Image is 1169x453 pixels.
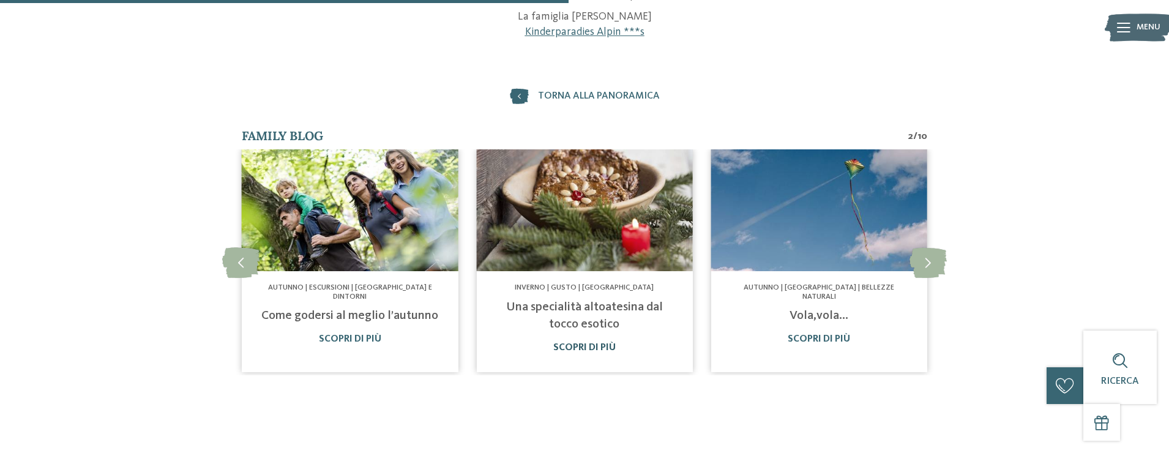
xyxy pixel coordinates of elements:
[908,130,913,143] span: 2
[319,334,381,344] a: Scopri di più
[268,284,432,300] span: Autunno | Escursioni | [GEOGRAPHIC_DATA] e dintorni
[515,284,654,291] span: Inverno | Gusto | [GEOGRAPHIC_DATA]
[744,284,894,300] span: Autunno | [GEOGRAPHIC_DATA] | Bellezze naturali
[242,149,458,271] img: Prima fioritura
[242,128,323,143] span: Family Blog
[476,149,692,271] img: Prima fioritura
[553,343,616,353] a: Scopri di più
[917,130,927,143] span: 10
[525,26,644,37] a: Kinderparadies Alpin ***s
[294,9,875,40] p: La famiglia [PERSON_NAME]
[506,301,663,331] a: Una specialità altoatesina dal tocco esotico
[788,334,850,344] a: Scopri di più
[510,89,660,104] a: torna alla panoramica
[913,130,917,143] span: /
[261,310,438,322] a: Come godersi al meglio l’autunno
[790,310,848,322] a: Vola,vola...
[711,149,927,271] img: Prima fioritura
[538,91,660,102] span: torna alla panoramica
[1101,376,1139,386] span: Ricerca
